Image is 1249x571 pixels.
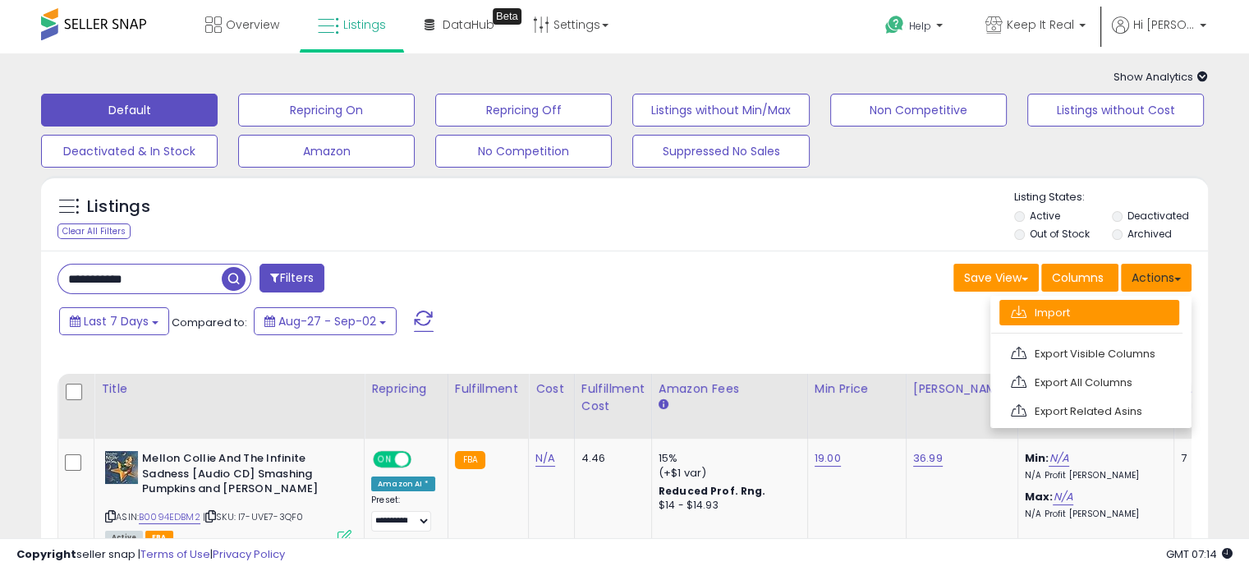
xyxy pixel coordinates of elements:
a: Export All Columns [999,370,1179,395]
div: 4.46 [581,451,639,466]
a: N/A [1049,450,1068,467]
p: N/A Profit [PERSON_NAME] [1025,509,1161,520]
span: Hi [PERSON_NAME] [1133,16,1195,33]
button: Repricing Off [435,94,612,127]
a: 36.99 [913,450,943,467]
button: Actions [1121,264,1192,292]
button: Deactivated & In Stock [41,135,218,168]
div: Tooltip anchor [493,8,521,25]
div: Min Price [815,380,899,398]
button: Non Competitive [830,94,1007,127]
span: Columns [1052,269,1104,286]
span: Listings [343,16,386,33]
span: Last 7 Days [84,313,149,329]
b: Min: [1025,450,1049,466]
th: The percentage added to the cost of goods (COGS) that forms the calculator for Min & Max prices. [1017,374,1173,439]
a: Export Related Asins [999,398,1179,424]
div: (+$1 var) [659,466,795,481]
b: Max: [1025,489,1054,504]
button: Default [41,94,218,127]
span: All listings currently available for purchase on Amazon [105,531,143,545]
div: 15% [659,451,795,466]
span: Help [909,19,931,33]
h5: Listings [87,196,150,219]
a: Import [999,300,1179,325]
b: Mellon Collie And The Infinite Sadness [Audio CD] Smashing Pumpkins and [PERSON_NAME] [142,451,342,501]
a: Terms of Use [140,546,210,562]
div: [PERSON_NAME] [913,380,1011,398]
button: No Competition [435,135,612,168]
strong: Copyright [16,546,76,562]
div: $14 - $14.93 [659,499,795,513]
button: Listings without Cost [1027,94,1204,127]
div: Title [101,380,357,398]
div: Amazon Fees [659,380,801,398]
span: ON [374,453,395,467]
a: 19.00 [815,450,841,467]
div: Preset: [371,495,435,532]
div: Amazon AI * [371,477,435,491]
label: Out of Stock [1030,227,1090,241]
button: Last 7 Days [59,307,169,335]
label: Active [1030,209,1060,223]
label: Deactivated [1127,209,1188,223]
b: Reduced Prof. Rng. [659,484,766,498]
button: Amazon [238,135,415,168]
span: 2025-09-10 07:14 GMT [1166,546,1233,562]
a: Hi [PERSON_NAME] [1112,16,1206,53]
img: 51lwLoDCw1L._SL40_.jpg [105,451,138,484]
button: Repricing On [238,94,415,127]
button: Aug-27 - Sep-02 [254,307,397,335]
button: Listings without Min/Max [632,94,809,127]
a: Export Visible Columns [999,341,1179,366]
i: Get Help [884,15,905,35]
div: Clear All Filters [57,223,131,239]
small: FBA [455,451,485,469]
div: Repricing [371,380,441,398]
a: N/A [1053,489,1072,505]
div: Fulfillment Cost [581,380,645,415]
a: N/A [535,450,555,467]
div: seller snap | | [16,547,285,563]
span: Compared to: [172,315,247,330]
a: B0094EDBM2 [139,510,200,524]
span: FBA [145,531,173,545]
button: Filters [259,264,324,292]
label: Archived [1127,227,1171,241]
span: Overview [226,16,279,33]
div: 7 [1181,451,1232,466]
span: Show Analytics [1114,69,1208,85]
a: Help [872,2,959,53]
small: Amazon Fees. [659,398,668,412]
button: Suppressed No Sales [632,135,809,168]
div: Cost [535,380,567,398]
span: Keep It Real [1007,16,1074,33]
span: Aug-27 - Sep-02 [278,313,376,329]
p: N/A Profit [PERSON_NAME] [1025,470,1161,481]
a: Privacy Policy [213,546,285,562]
p: Listing States: [1014,190,1208,205]
span: DataHub [443,16,494,33]
button: Columns [1041,264,1118,292]
button: Save View [953,264,1039,292]
span: | SKU: I7-UVE7-3QF0 [203,510,303,523]
div: Fulfillment [455,380,521,398]
span: OFF [409,453,435,467]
